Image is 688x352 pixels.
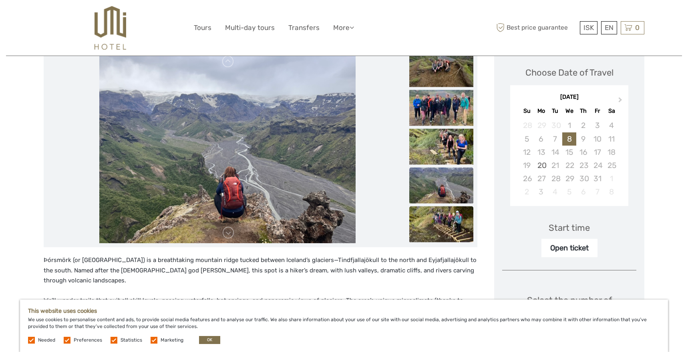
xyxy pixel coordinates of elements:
img: 75952969665a402c8e9ff4ef6a684be0_slider_thumbnail.jpeg [409,51,473,87]
div: Fr [590,106,604,116]
div: Sa [604,106,618,116]
img: 19b27a28575d4d2ebcbd9a27ae63a975_main_slider.jpeg [99,51,356,243]
div: Choose Monday, July 20th, 2026 [534,159,548,172]
a: Tours [194,22,211,34]
div: Th [576,106,590,116]
div: Not available Friday, August 7th, 2026 [590,185,604,198]
div: month 2026-07 [513,119,626,198]
div: We [562,106,576,116]
div: Open ticket [541,239,597,257]
div: Not available Monday, July 27th, 2026 [534,172,548,185]
button: OK [199,336,220,344]
label: Needed [38,337,55,344]
img: 109e49ba539e44fd81839be422929381_slider_thumbnail.jpeg [409,90,473,126]
div: Not available Friday, July 3rd, 2026 [590,119,604,132]
div: Not available Wednesday, August 5th, 2026 [562,185,576,198]
img: 73b88e1017d84829b9ecc448eac5b87c_slider_thumbnail.jpeg [409,129,473,165]
div: Not available Tuesday, June 30th, 2026 [548,119,562,132]
label: Preferences [74,337,102,344]
div: Not available Thursday, August 6th, 2026 [576,185,590,198]
img: 19b27a28575d4d2ebcbd9a27ae63a975_slider_thumbnail.jpeg [409,168,473,204]
div: Not available Monday, July 6th, 2026 [534,132,548,146]
div: Not available Friday, July 24th, 2026 [590,159,604,172]
div: Not available Sunday, July 19th, 2026 [520,159,534,172]
div: Not available Sunday, June 28th, 2026 [520,119,534,132]
div: Not available Tuesday, August 4th, 2026 [548,185,562,198]
div: [DATE] [510,93,628,102]
div: Select the number of participants [502,294,636,330]
div: Not available Wednesday, July 29th, 2026 [562,172,576,185]
label: Marketing [161,337,183,344]
div: Not available Wednesday, July 15th, 2026 [562,146,576,159]
button: Next Month [615,95,628,108]
div: Not available Saturday, July 11th, 2026 [604,132,618,146]
div: Not available Friday, July 31st, 2026 [590,172,604,185]
span: Best price guarantee [494,21,578,34]
div: Not available Wednesday, July 1st, 2026 [562,119,576,132]
div: Not available Sunday, July 26th, 2026 [520,172,534,185]
div: Not available Sunday, August 2nd, 2026 [520,185,534,198]
div: EN [601,21,617,34]
div: Choose Wednesday, July 8th, 2026 [562,132,576,146]
div: Not available Thursday, July 23rd, 2026 [576,159,590,172]
span: 0 [634,24,641,32]
div: Not available Saturday, July 4th, 2026 [604,119,618,132]
img: 526-1e775aa5-7374-4589-9d7e-5793fb20bdfc_logo_big.jpg [95,6,126,50]
div: Not available Monday, July 13th, 2026 [534,146,548,159]
div: Not available Tuesday, July 21st, 2026 [548,159,562,172]
div: Not available Sunday, July 12th, 2026 [520,146,534,159]
div: We use cookies to personalise content and ads, to provide social media features and to analyse ou... [20,300,668,352]
div: Not available Thursday, July 2nd, 2026 [576,119,590,132]
div: Not available Tuesday, July 14th, 2026 [548,146,562,159]
p: Þórsmörk (or [GEOGRAPHIC_DATA]) is a breathtaking mountain ridge tucked between Iceland’s glacier... [44,255,477,286]
div: Not available Tuesday, July 7th, 2026 [548,132,562,146]
button: Open LiveChat chat widget [92,12,102,22]
div: Not available Monday, June 29th, 2026 [534,119,548,132]
div: Not available Saturday, August 8th, 2026 [604,185,618,198]
p: We’ll wander trails that suit all skill levels, passing waterfalls, hot springs, and panoramic vi... [44,296,477,326]
a: More [333,22,354,34]
div: Not available Saturday, July 25th, 2026 [604,159,618,172]
div: Su [520,106,534,116]
a: Multi-day tours [225,22,275,34]
img: 6e2ef02acd284ab9801e4590a6ffe56a_slider_thumbnail.jpeg [409,206,473,242]
a: Transfers [288,22,320,34]
div: Choose Monday, August 3rd, 2026 [534,185,548,198]
div: Not available Sunday, July 5th, 2026 [520,132,534,146]
div: Not available Thursday, July 9th, 2026 [576,132,590,146]
div: Mo [534,106,548,116]
div: Start time [549,222,590,234]
div: Not available Wednesday, July 22nd, 2026 [562,159,576,172]
div: Not available Saturday, July 18th, 2026 [604,146,618,159]
div: Not available Friday, July 10th, 2026 [590,132,604,146]
div: Choose Date of Travel [525,66,614,79]
span: ISK [583,24,594,32]
div: Not available Friday, July 17th, 2026 [590,146,604,159]
div: Not available Saturday, August 1st, 2026 [604,172,618,185]
h5: This website uses cookies [28,308,660,314]
div: Not available Thursday, July 30th, 2026 [576,172,590,185]
div: Not available Tuesday, July 28th, 2026 [548,172,562,185]
label: Statistics [121,337,142,344]
p: We're away right now. Please check back later! [11,14,91,20]
div: Tu [548,106,562,116]
div: Not available Thursday, July 16th, 2026 [576,146,590,159]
